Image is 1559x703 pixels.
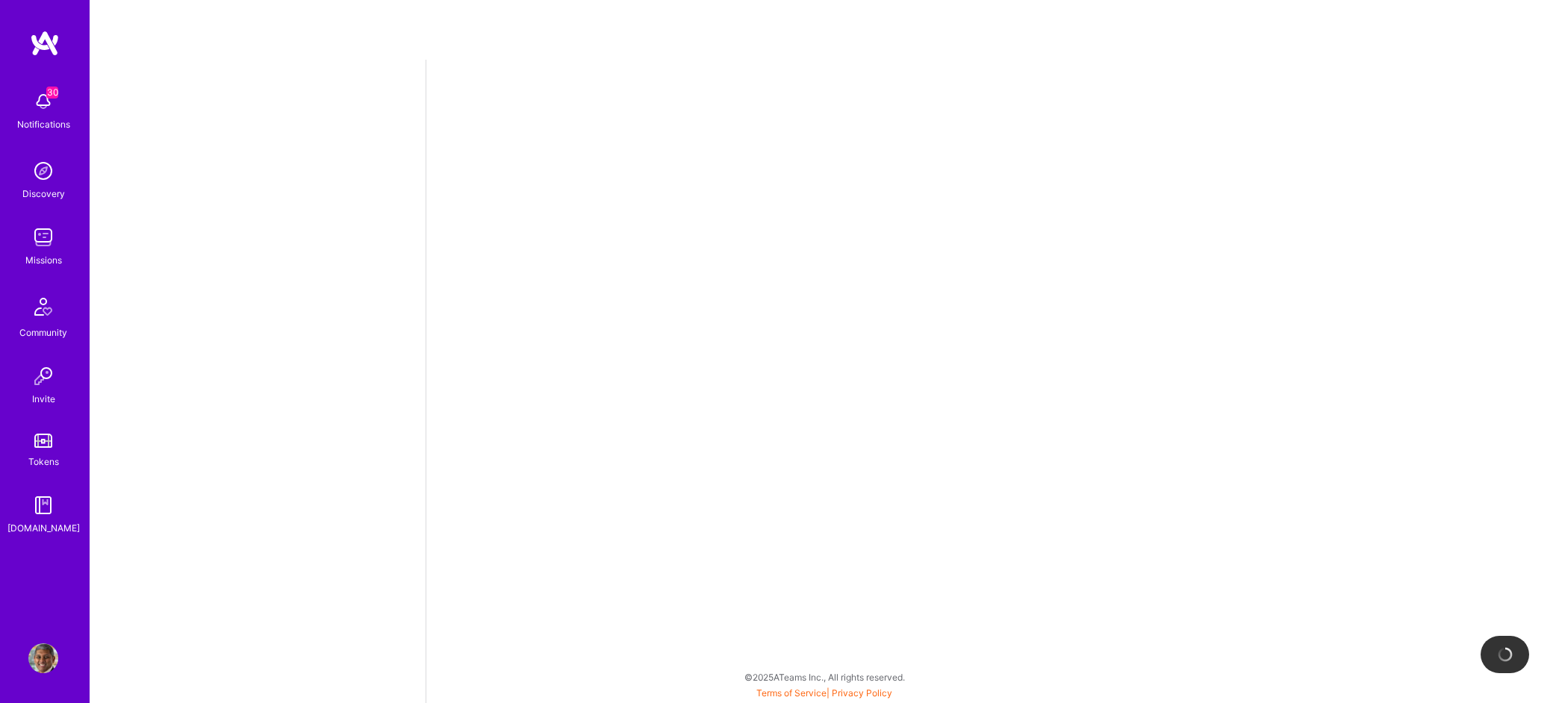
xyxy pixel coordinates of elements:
img: guide book [28,490,58,520]
img: bell [28,87,58,116]
a: User Avatar [25,643,62,673]
a: Privacy Policy [832,687,892,699]
img: Invite [28,361,58,391]
img: teamwork [28,222,58,252]
span: 30 [46,87,58,99]
div: Community [19,325,67,340]
img: Community [25,289,61,325]
div: [DOMAIN_NAME] [7,520,80,536]
div: Notifications [17,116,70,132]
img: tokens [34,434,52,448]
img: discovery [28,156,58,186]
span: | [756,687,892,699]
img: logo [30,30,60,57]
div: Discovery [22,186,65,201]
div: Missions [25,252,62,268]
div: Tokens [28,454,59,469]
img: loading [1498,647,1513,662]
div: © 2025 ATeams Inc., All rights reserved. [90,658,1559,696]
img: User Avatar [28,643,58,673]
div: Invite [32,391,55,407]
a: Terms of Service [756,687,827,699]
